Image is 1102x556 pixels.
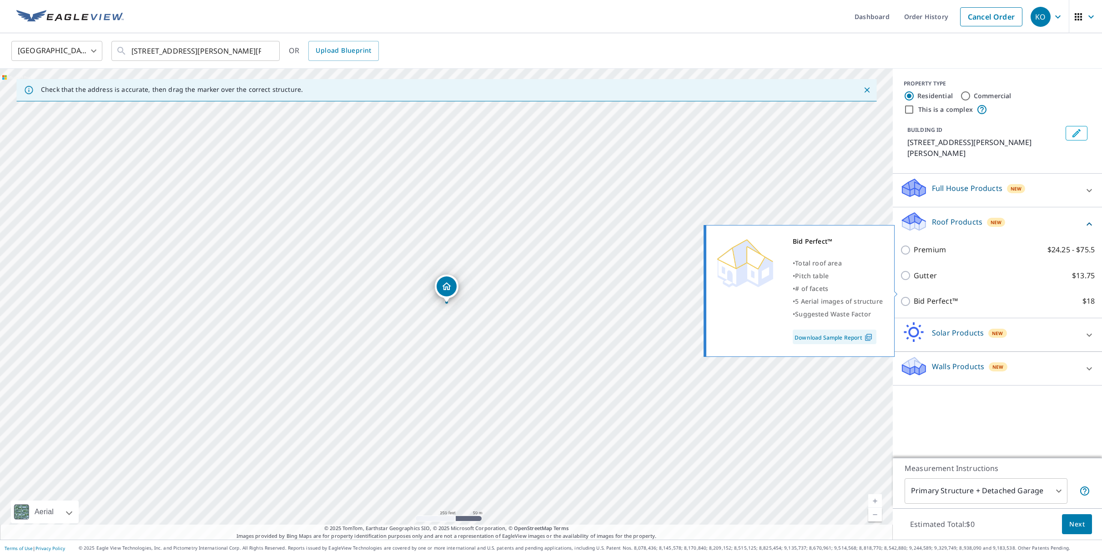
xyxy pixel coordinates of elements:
a: Terms of Use [5,545,33,551]
p: $18 [1082,296,1095,307]
p: [STREET_ADDRESS][PERSON_NAME][PERSON_NAME] [907,137,1062,159]
a: OpenStreetMap [514,525,552,531]
div: • [793,295,883,308]
button: Close [861,84,873,96]
p: Estimated Total: $0 [903,514,982,534]
span: © 2025 TomTom, Earthstar Geographics SIO, © 2025 Microsoft Corporation, © [324,525,569,532]
div: KO [1031,7,1051,27]
div: Walls ProductsNew [900,356,1095,381]
div: Bid Perfect™ [793,235,883,248]
div: • [793,257,883,270]
span: Suggested Waste Factor [795,310,871,318]
span: New [992,330,1003,337]
a: Upload Blueprint [308,41,378,61]
p: Roof Products [932,216,982,227]
p: Measurement Instructions [905,463,1090,474]
span: Next [1069,519,1085,530]
span: Pitch table [795,271,829,280]
p: $24.25 - $75.5 [1047,244,1095,255]
span: Your report will include the primary structure and a detached garage if one exists. [1079,486,1090,496]
p: Gutter [914,270,937,281]
div: • [793,308,883,321]
p: Full House Products [932,183,1002,194]
a: Cancel Order [960,7,1022,26]
a: Current Level 17, Zoom In [868,494,882,508]
div: • [793,282,883,295]
label: Commercial [974,91,1011,100]
p: Bid Perfect™ [914,296,958,307]
span: New [1011,185,1022,192]
p: | [5,546,65,551]
span: 5 Aerial images of structure [795,297,883,306]
span: Upload Blueprint [316,45,371,56]
div: Aerial [11,501,79,523]
div: PROPERTY TYPE [904,80,1091,88]
p: Premium [914,244,946,255]
span: New [991,219,1002,226]
div: Aerial [32,501,56,523]
span: # of facets [795,284,828,293]
a: Privacy Policy [35,545,65,551]
a: Current Level 17, Zoom Out [868,508,882,521]
span: Total roof area [795,259,842,267]
a: Terms [554,525,569,531]
p: Check that the address is accurate, then drag the marker over the correct structure. [41,85,303,94]
div: Roof ProductsNew [900,211,1095,237]
div: Solar ProductsNew [900,322,1095,348]
div: Dropped pin, building 1, Residential property, 13 Harold Ave Latham, NY 12110 [435,275,458,303]
div: OR [289,41,379,61]
a: Download Sample Report [793,330,876,344]
p: Solar Products [932,327,984,338]
label: This is a complex [918,105,973,114]
input: Search by address or latitude-longitude [131,38,261,64]
button: Edit building 1 [1066,126,1087,140]
div: Primary Structure + Detached Garage [905,478,1067,504]
p: BUILDING ID [907,126,942,134]
div: • [793,270,883,282]
img: Premium [713,235,777,290]
p: © 2025 Eagle View Technologies, Inc. and Pictometry International Corp. All Rights Reserved. Repo... [79,545,1097,551]
label: Residential [917,91,953,100]
p: Walls Products [932,361,984,372]
img: Pdf Icon [862,333,875,341]
p: $13.75 [1072,270,1095,281]
span: New [992,363,1004,371]
div: [GEOGRAPHIC_DATA] [11,38,102,64]
button: Next [1062,514,1092,535]
img: EV Logo [16,10,124,24]
div: Full House ProductsNew [900,177,1095,203]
